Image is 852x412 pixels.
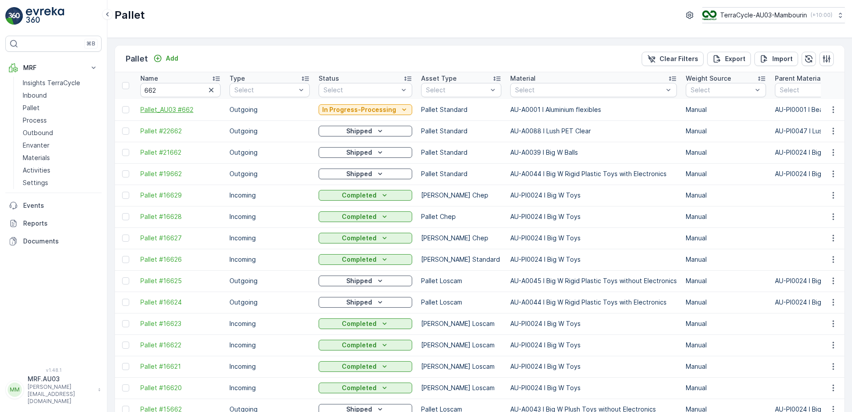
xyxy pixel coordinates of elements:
td: Pallet Standard [417,99,506,120]
td: Outgoing [225,99,314,120]
a: Pallet #22662 [140,127,221,136]
p: Shipped [346,298,372,307]
img: logo_light-DOdMpM7g.png [26,7,64,25]
td: Manual [681,206,770,227]
td: [PERSON_NAME] Loscam [417,377,506,399]
td: Manual [681,377,770,399]
a: Pallet #19662 [140,169,221,178]
img: image_D6FFc8H.png [702,10,717,20]
button: Export [707,52,751,66]
input: Search [140,83,221,97]
div: Toggle Row Selected [122,149,129,156]
td: Incoming [225,377,314,399]
a: Envanter [19,139,102,152]
td: Pallet Loscam [417,270,506,292]
p: Select [426,86,487,95]
span: Pallet #16623 [140,319,221,328]
button: Import [754,52,798,66]
a: Documents [5,232,102,250]
img: logo [5,7,23,25]
p: Asset Type [421,74,457,83]
td: Manual [681,185,770,206]
button: Completed [319,383,412,393]
button: Completed [319,233,412,243]
td: Pallet Standard [417,163,506,185]
a: Materials [19,152,102,164]
a: Pallet #16626 [140,255,221,264]
span: Pallet #16621 [140,362,221,371]
p: MRF [23,63,84,72]
a: Pallet #16620 [140,383,221,392]
p: Name [140,74,158,83]
td: Pallet Chep [417,206,506,227]
p: Documents [23,237,98,246]
button: Completed [319,361,412,372]
button: Add [150,53,182,64]
p: Clear Filters [659,54,698,63]
p: Settings [23,178,48,187]
td: Pallet Loscam [417,292,506,313]
p: In Progress-Processing [322,105,396,114]
p: ⌘B [86,40,95,47]
a: Pallet #16628 [140,212,221,221]
td: AU-PI0024 I Big W Toys [506,185,681,206]
a: Pallet #16622 [140,341,221,350]
td: [PERSON_NAME] Loscam [417,334,506,356]
div: Toggle Row Selected [122,342,129,349]
button: Completed [319,340,412,350]
span: Pallet #16625 [140,276,221,285]
td: Manual [681,292,770,313]
p: Completed [342,341,377,350]
td: Incoming [225,227,314,249]
div: Toggle Row Selected [122,277,129,284]
td: AU-PI0024 I Big W Toys [506,313,681,334]
td: Manual [681,270,770,292]
td: Outgoing [225,292,314,313]
button: In Progress-Processing [319,104,412,115]
td: Pallet Standard [417,120,506,142]
p: Completed [342,255,377,264]
p: [PERSON_NAME][EMAIL_ADDRESS][DOMAIN_NAME] [28,383,94,405]
td: Manual [681,142,770,163]
p: Parent Materials [775,74,826,83]
td: Manual [681,227,770,249]
td: AU-PI0024 I Big W Toys [506,227,681,249]
td: AU-PI0024 I Big W Toys [506,249,681,270]
p: Completed [342,212,377,221]
p: Shipped [346,148,372,157]
td: AU-A0039 I Big W Balls [506,142,681,163]
td: Incoming [225,249,314,270]
div: MM [8,383,22,397]
td: [PERSON_NAME] Loscam [417,356,506,377]
p: Process [23,116,47,125]
td: Manual [681,163,770,185]
p: Status [319,74,339,83]
button: Completed [319,318,412,329]
a: Pallet #16624 [140,298,221,307]
a: Pallet #16627 [140,234,221,243]
p: Select [234,86,296,95]
p: TerraCycle-AU03-Mambourin [720,11,807,20]
div: Toggle Row Selected [122,256,129,263]
td: Incoming [225,313,314,334]
button: MRF [5,59,102,77]
td: Manual [681,249,770,270]
p: Completed [342,234,377,243]
div: Toggle Row Selected [122,384,129,391]
td: Manual [681,120,770,142]
td: [PERSON_NAME] Loscam [417,313,506,334]
div: Toggle Row Selected [122,213,129,220]
p: Completed [342,362,377,371]
div: Toggle Row Selected [122,106,129,113]
a: Pallet #21662 [140,148,221,157]
td: Outgoing [225,270,314,292]
td: [PERSON_NAME] Chep [417,227,506,249]
p: Activities [23,166,50,175]
td: Pallet Standard [417,142,506,163]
